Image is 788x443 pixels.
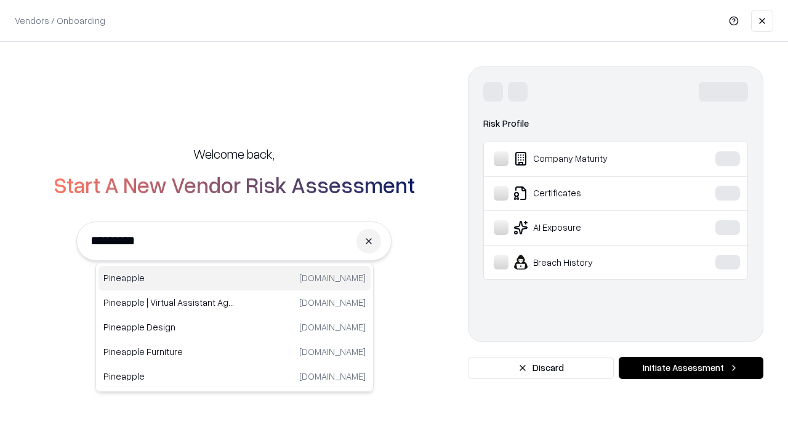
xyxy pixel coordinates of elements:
[103,370,235,383] p: Pineapple
[619,357,763,379] button: Initiate Assessment
[193,145,275,162] h5: Welcome back,
[299,296,366,309] p: [DOMAIN_NAME]
[299,345,366,358] p: [DOMAIN_NAME]
[299,370,366,383] p: [DOMAIN_NAME]
[15,14,105,27] p: Vendors / Onboarding
[494,186,678,201] div: Certificates
[494,255,678,269] div: Breach History
[103,345,235,358] p: Pineapple Furniture
[494,220,678,235] div: AI Exposure
[95,263,374,392] div: Suggestions
[468,357,614,379] button: Discard
[299,271,366,284] p: [DOMAIN_NAME]
[494,151,678,166] div: Company Maturity
[483,116,748,131] div: Risk Profile
[299,321,366,333] p: [DOMAIN_NAME]
[54,172,415,197] h2: Start A New Vendor Risk Assessment
[103,296,235,309] p: Pineapple | Virtual Assistant Agency
[103,271,235,284] p: Pineapple
[103,321,235,333] p: Pineapple Design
